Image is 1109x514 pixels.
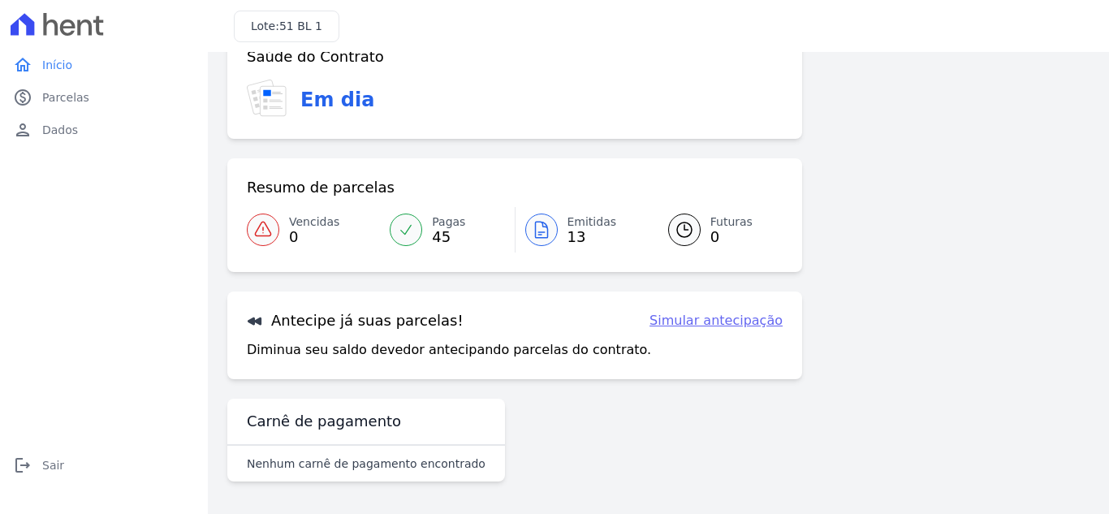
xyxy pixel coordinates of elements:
h3: Em dia [300,85,374,114]
span: 13 [567,231,617,244]
p: Nenhum carnê de pagamento encontrado [247,456,485,472]
h3: Resumo de parcelas [247,178,395,197]
h3: Antecipe já suas parcelas! [247,311,464,330]
a: paidParcelas [6,81,201,114]
a: Simular antecipação [649,311,783,330]
span: 45 [432,231,465,244]
i: paid [13,88,32,107]
span: Emitidas [567,214,617,231]
span: Sair [42,457,64,473]
i: home [13,55,32,75]
h3: Saúde do Contrato [247,47,384,67]
span: Início [42,57,72,73]
a: personDados [6,114,201,146]
span: 0 [710,231,753,244]
a: Emitidas 13 [516,207,649,253]
h3: Carnê de pagamento [247,412,401,431]
a: Futuras 0 [649,207,783,253]
span: Parcelas [42,89,89,106]
span: 51 BL 1 [279,19,322,32]
p: Diminua seu saldo devedor antecipando parcelas do contrato. [247,340,651,360]
span: Futuras [710,214,753,231]
a: Vencidas 0 [247,207,380,253]
h3: Lote: [251,18,322,35]
span: Dados [42,122,78,138]
i: person [13,120,32,140]
span: 0 [289,231,339,244]
span: Vencidas [289,214,339,231]
span: Pagas [432,214,465,231]
a: Pagas 45 [380,207,514,253]
a: logoutSair [6,449,201,482]
a: homeInício [6,49,201,81]
i: logout [13,456,32,475]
